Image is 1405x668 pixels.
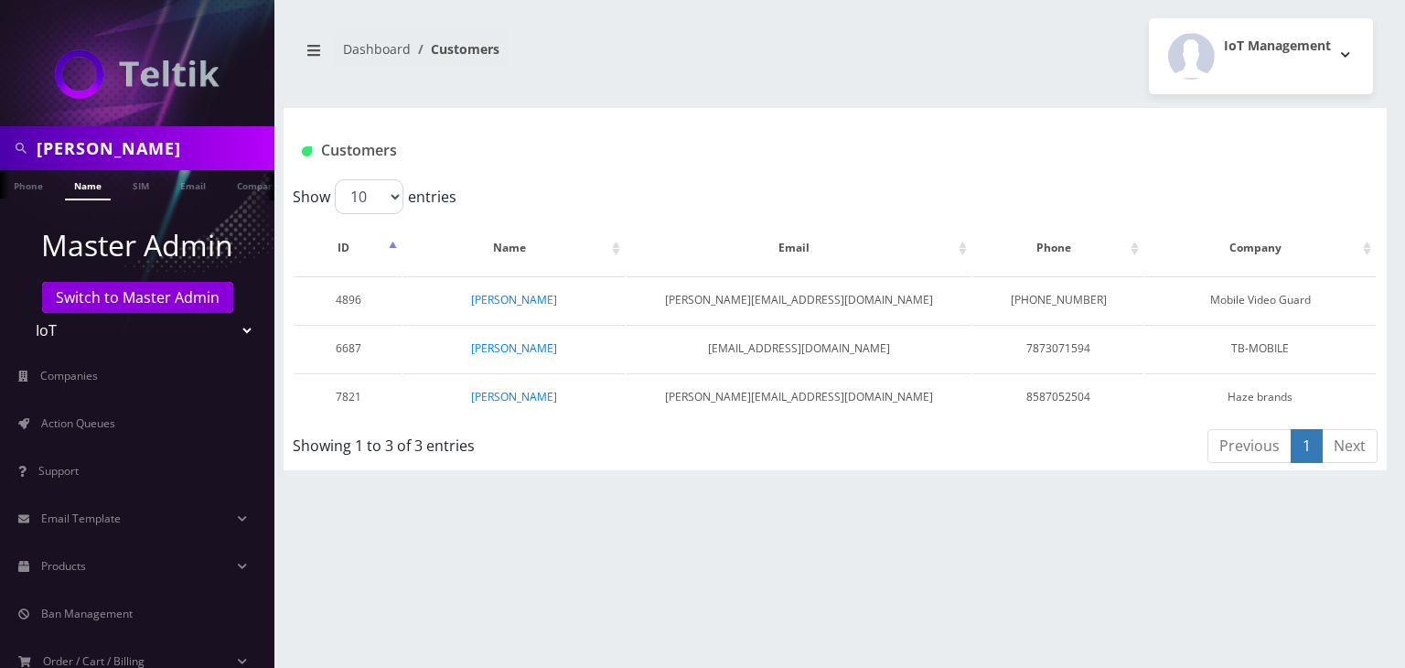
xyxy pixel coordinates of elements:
th: Phone: activate to sort column ascending [973,221,1143,275]
button: IoT Management [1149,18,1373,94]
img: IoT [55,49,220,99]
h2: IoT Management [1224,38,1331,54]
a: [PERSON_NAME] [471,389,557,404]
td: [EMAIL_ADDRESS][DOMAIN_NAME] [627,325,971,372]
h1: Customers [302,142,1186,159]
div: Showing 1 to 3 of 3 entries [293,427,731,457]
span: Action Queues [41,415,115,431]
td: TB-MOBILE [1145,325,1376,372]
a: Email [171,170,215,199]
th: Company: activate to sort column ascending [1145,221,1376,275]
span: Email Template [41,511,121,526]
span: Products [41,558,86,574]
td: 4896 [295,276,402,323]
th: Name: activate to sort column ascending [403,221,624,275]
a: SIM [123,170,158,199]
a: Previous [1207,429,1292,463]
td: [PERSON_NAME][EMAIL_ADDRESS][DOMAIN_NAME] [627,276,971,323]
td: 7873071594 [973,325,1143,372]
td: [PHONE_NUMBER] [973,276,1143,323]
th: Email: activate to sort column ascending [627,221,971,275]
a: 1 [1291,429,1323,463]
a: Company [228,170,289,199]
td: 7821 [295,373,402,420]
span: Companies [40,368,98,383]
span: Ban Management [41,606,133,621]
a: Name [65,170,111,200]
a: Next [1322,429,1378,463]
select: Showentries [335,179,403,214]
td: 6687 [295,325,402,372]
td: Mobile Video Guard [1145,276,1376,323]
td: [PERSON_NAME][EMAIL_ADDRESS][DOMAIN_NAME] [627,373,971,420]
nav: breadcrumb [297,30,821,82]
td: Haze brands [1145,373,1376,420]
a: Phone [5,170,52,199]
li: Customers [411,39,499,59]
td: 8587052504 [973,373,1143,420]
a: Switch to Master Admin [42,282,233,313]
input: Search in Company [37,131,270,166]
label: Show entries [293,179,456,214]
a: Dashboard [343,40,411,58]
a: [PERSON_NAME] [471,292,557,307]
th: ID: activate to sort column descending [295,221,402,275]
span: Support [38,463,79,479]
a: [PERSON_NAME] [471,340,557,356]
